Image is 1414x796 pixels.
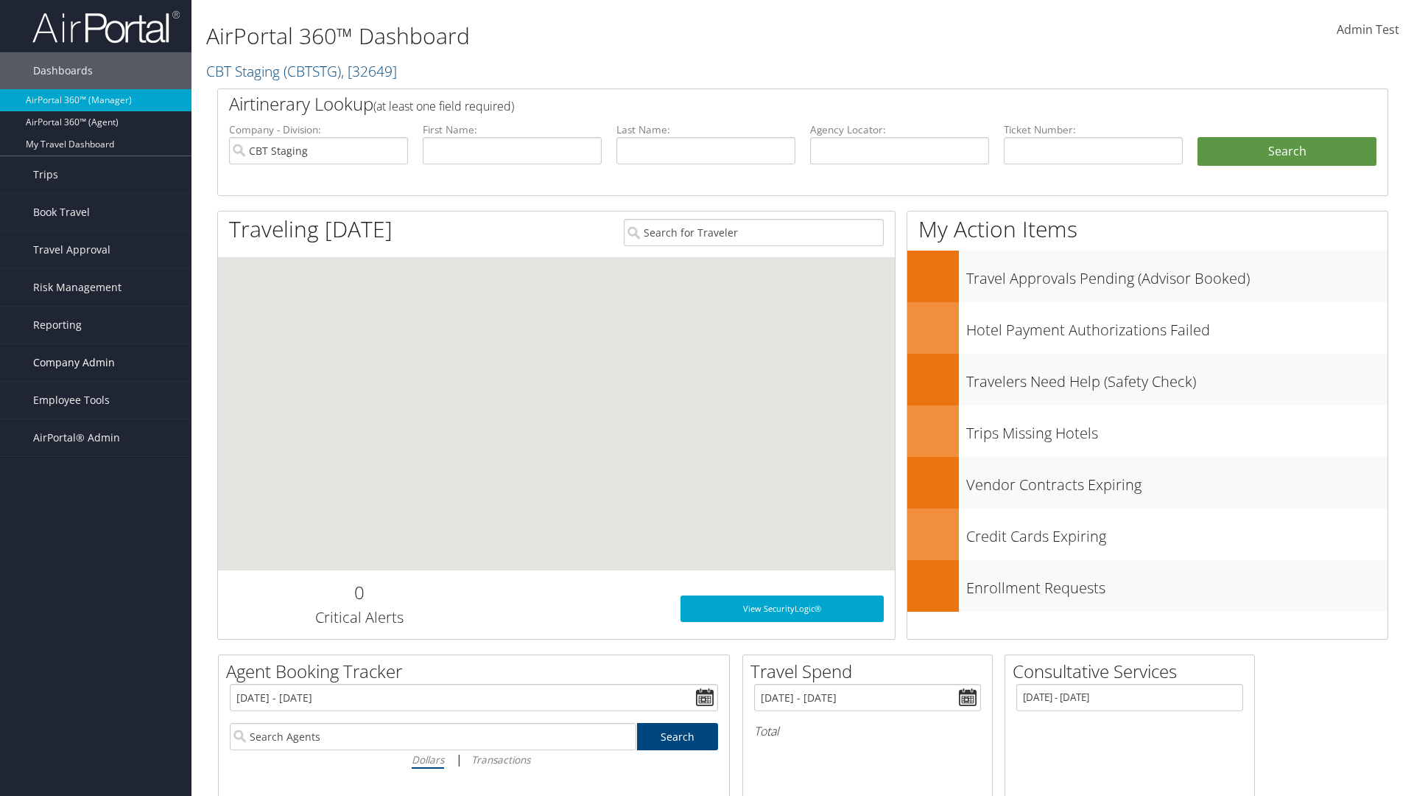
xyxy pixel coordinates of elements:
[229,91,1279,116] h2: Airtinerary Lookup
[32,10,180,44] img: airportal-logo.png
[33,194,90,231] span: Book Travel
[423,122,602,137] label: First Name:
[412,753,444,767] i: Dollars
[1197,137,1376,167] button: Search
[624,219,884,246] input: Search for Traveler
[229,580,489,605] h2: 0
[33,419,120,456] span: AirPortal® Admin
[373,98,514,114] span: (at least one field required)
[33,307,82,343] span: Reporting
[229,122,408,137] label: Company - Division:
[33,269,122,306] span: Risk Management
[907,214,1387,245] h1: My Action Items
[226,659,729,684] h2: Agent Booking Tracker
[284,61,341,81] span: ( CBTSTG )
[1004,122,1183,137] label: Ticket Number:
[471,753,530,767] i: Transactions
[966,313,1387,341] h3: Hotel Payment Authorizations Failed
[33,382,110,419] span: Employee Tools
[1013,659,1254,684] h2: Consultative Services
[680,596,884,622] a: View SecurityLogic®
[637,723,719,750] a: Search
[616,122,795,137] label: Last Name:
[1337,21,1399,38] span: Admin Test
[966,364,1387,392] h3: Travelers Need Help (Safety Check)
[750,659,992,684] h2: Travel Spend
[206,61,397,81] a: CBT Staging
[966,416,1387,444] h3: Trips Missing Hotels
[33,344,115,381] span: Company Admin
[230,750,718,769] div: |
[230,723,636,750] input: Search Agents
[966,519,1387,547] h3: Credit Cards Expiring
[1337,7,1399,53] a: Admin Test
[966,261,1387,289] h3: Travel Approvals Pending (Advisor Booked)
[341,61,397,81] span: , [ 32649 ]
[33,52,93,89] span: Dashboards
[907,509,1387,560] a: Credit Cards Expiring
[907,354,1387,405] a: Travelers Need Help (Safety Check)
[907,560,1387,612] a: Enrollment Requests
[229,214,393,245] h1: Traveling [DATE]
[754,723,981,739] h6: Total
[907,251,1387,302] a: Travel Approvals Pending (Advisor Booked)
[33,156,58,193] span: Trips
[907,405,1387,457] a: Trips Missing Hotels
[907,302,1387,354] a: Hotel Payment Authorizations Failed
[907,457,1387,509] a: Vendor Contracts Expiring
[206,21,1002,52] h1: AirPortal 360™ Dashboard
[33,231,110,268] span: Travel Approval
[966,467,1387,495] h3: Vendor Contracts Expiring
[810,122,989,137] label: Agency Locator:
[229,607,489,628] h3: Critical Alerts
[966,570,1387,598] h3: Enrollment Requests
